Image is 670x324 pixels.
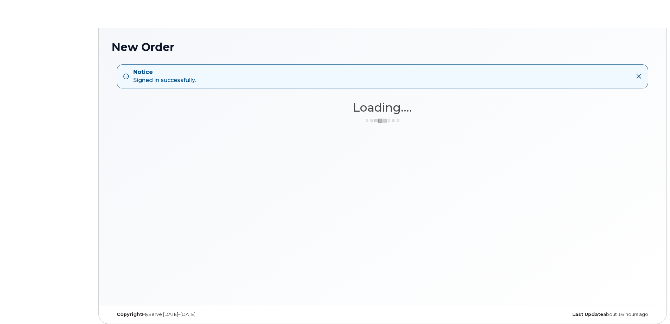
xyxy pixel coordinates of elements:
h1: New Order [111,41,653,53]
div: MyServe [DATE]–[DATE] [111,312,292,317]
div: about 16 hours ago [473,312,653,317]
h1: Loading.... [111,101,653,114]
strong: Copyright [117,312,142,317]
img: ajax-loader-3a6953c30dc77f0bf724df975f13086db4f4c1262e45940f03d1251963f1bf2e.gif [365,118,400,123]
strong: Last Update [572,312,603,317]
strong: Notice [133,68,196,76]
div: Signed in successfully. [133,68,196,85]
